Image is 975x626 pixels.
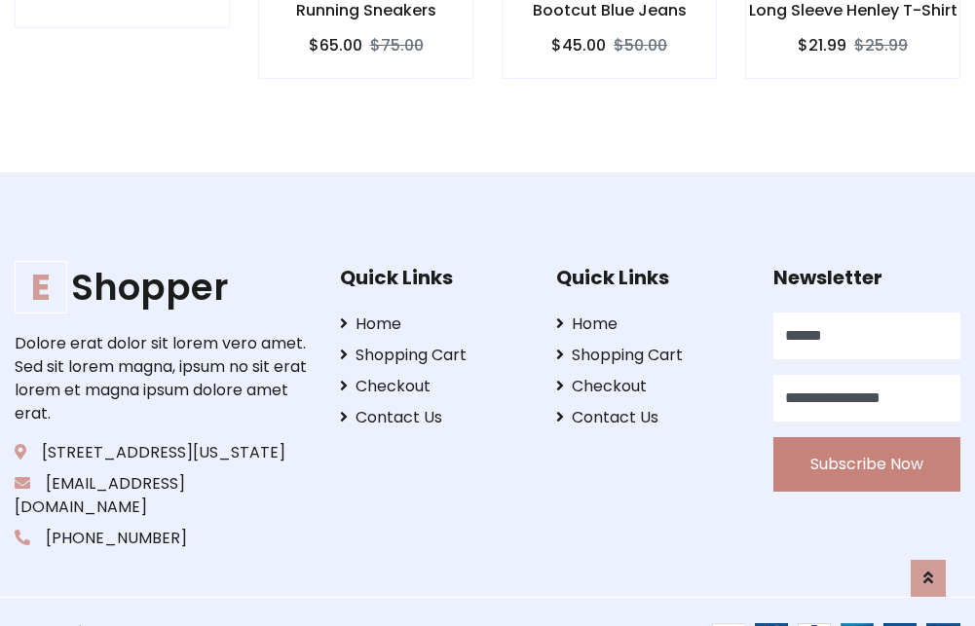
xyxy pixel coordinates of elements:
[340,313,527,336] a: Home
[556,266,743,289] h5: Quick Links
[773,266,960,289] h5: Newsletter
[556,375,743,398] a: Checkout
[340,375,527,398] a: Checkout
[259,1,472,19] h6: Running Sneakers
[15,441,310,464] p: [STREET_ADDRESS][US_STATE]
[15,472,310,519] p: [EMAIL_ADDRESS][DOMAIN_NAME]
[15,527,310,550] p: [PHONE_NUMBER]
[556,313,743,336] a: Home
[798,36,846,55] h6: $21.99
[309,36,362,55] h6: $65.00
[340,406,527,429] a: Contact Us
[15,266,310,309] h1: Shopper
[503,1,716,19] h6: Bootcut Blue Jeans
[15,266,310,309] a: EShopper
[614,34,667,56] del: $50.00
[15,332,310,425] p: Dolore erat dolor sit lorem vero amet. Sed sit lorem magna, ipsum no sit erat lorem et magna ipsu...
[340,266,527,289] h5: Quick Links
[370,34,424,56] del: $75.00
[551,36,606,55] h6: $45.00
[556,406,743,429] a: Contact Us
[746,1,959,19] h6: Long Sleeve Henley T-Shirt
[854,34,908,56] del: $25.99
[15,261,67,313] span: E
[556,344,743,367] a: Shopping Cart
[340,344,527,367] a: Shopping Cart
[773,437,960,492] button: Subscribe Now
